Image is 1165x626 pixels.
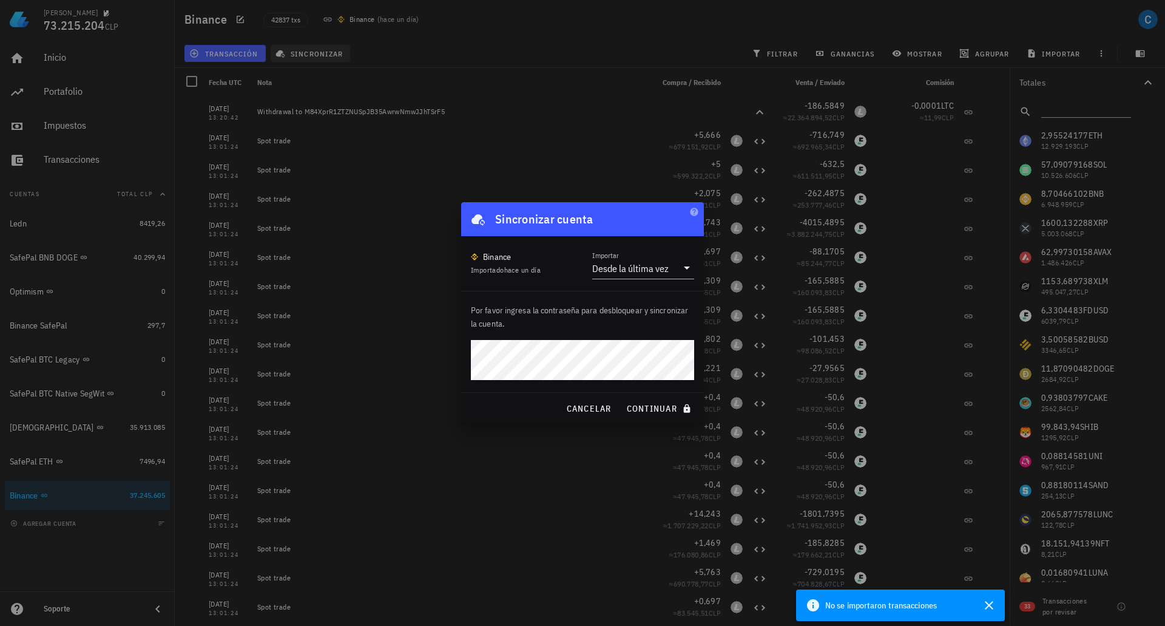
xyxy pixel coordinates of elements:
[483,251,512,263] div: Binance
[504,265,541,274] span: hace un día
[592,258,694,279] div: ImportarDesde la última vez
[471,253,478,260] img: 270.png
[825,599,937,612] span: No se importaron transacciones
[626,403,694,414] span: continuar
[495,209,593,229] div: Sincronizar cuenta
[592,251,619,260] label: Importar
[592,262,669,274] div: Desde la última vez
[471,265,541,274] span: Importado
[566,403,611,414] span: cancelar
[561,398,616,420] button: cancelar
[471,304,694,330] p: Por favor ingresa la contraseña para desbloquear y sincronizar la cuenta.
[621,398,699,420] button: continuar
